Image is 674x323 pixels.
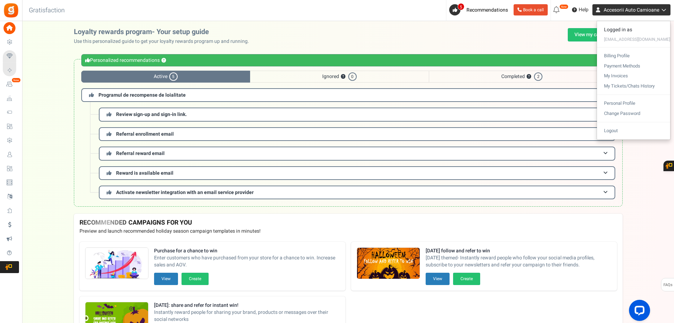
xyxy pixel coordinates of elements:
span: Reward is available email [116,169,173,177]
strong: Purchase for a chance to win [154,247,340,254]
span: Ignored [250,71,429,83]
a: Personal Profile [597,98,670,109]
button: View [154,273,178,285]
span: Instantly reward people for sharing your brand, products or messages over their social networks [154,309,340,323]
span: Completed [429,71,615,83]
a: Payment Methods [597,61,670,71]
span: Review sign-up and sign-in link. [116,111,187,118]
span: 0 [348,72,357,81]
a: New [3,78,19,90]
button: ? [527,75,531,79]
strong: [DATE]: share and refer for instant win! [154,302,340,309]
p: Use this personalized guide to get your loyalty rewards program up and running. [74,38,255,45]
span: Programul de recompense de loialitate [98,91,186,99]
a: Book a call [514,4,548,15]
h3: Gratisfaction [21,4,72,18]
h2: Loyalty rewards program- Your setup guide [74,28,255,36]
a: My Tickets/Chats History [597,81,670,91]
button: ? [161,58,166,63]
button: ? [341,75,345,79]
button: Create [453,273,480,285]
span: 2 [534,72,542,81]
span: Accesorii Auto Camioane [604,6,659,14]
img: Recommended Campaigns [85,248,148,279]
a: View my campaign [568,28,623,41]
span: [DATE] themed- Instantly reward people who follow your social media profiles, subscribe to your n... [426,254,611,269]
a: My Invoices [597,71,670,81]
em: New [12,78,21,83]
img: Recommended Campaigns [357,248,420,279]
span: Help [577,6,589,13]
span: FAQs [663,278,673,292]
img: Gratisfaction [3,2,19,18]
div: [EMAIL_ADDRESS][DOMAIN_NAME] [597,35,670,44]
span: 5 [169,72,178,81]
h4: RECOMMENDED CAMPAIGNS FOR YOU [80,219,617,226]
a: Change Password [597,109,670,119]
a: 5 Recommendations [449,4,511,15]
a: Logout [597,126,670,136]
em: New [559,4,568,9]
span: 5 [458,3,464,10]
span: Recommendations [466,6,508,14]
span: Referral reward email [116,150,165,157]
span: Enter customers who have purchased from your store for a chance to win. Increase sales and AOV. [154,254,340,269]
a: Billing Profile [597,51,670,61]
span: Activate newsletter integration with an email service provider [116,189,254,196]
div: Logged in as [597,25,670,35]
strong: [DATE] follow and refer to win [426,247,611,254]
span: Referral enrollment email [116,130,174,138]
button: View [426,273,450,285]
button: Create [182,273,209,285]
a: Help [569,4,591,15]
p: Preview and launch recommended holiday season campaign templates in minutes! [80,228,617,235]
span: Active [81,71,250,83]
div: Personalized recommendations [81,54,615,66]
